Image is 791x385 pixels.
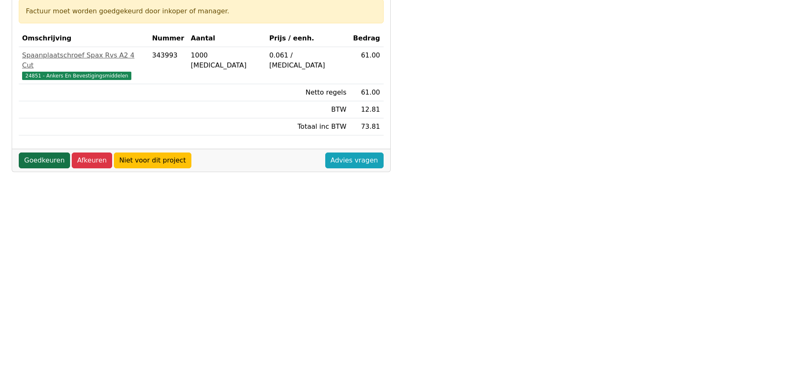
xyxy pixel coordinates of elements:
td: 73.81 [350,118,384,135]
a: Afkeuren [72,152,112,168]
span: 24851 - Ankers En Bevestigingsmiddelen [22,72,131,80]
a: Spaanplaatschroef Spax Rvs A2 4 Cut24851 - Ankers En Bevestigingsmiddelen [22,50,146,80]
td: BTW [266,101,350,118]
th: Aantal [188,30,266,47]
th: Nummer [149,30,188,47]
a: Niet voor dit project [114,152,191,168]
div: 1000 [MEDICAL_DATA] [191,50,263,70]
td: Totaal inc BTW [266,118,350,135]
th: Prijs / eenh. [266,30,350,47]
td: Netto regels [266,84,350,101]
td: 12.81 [350,101,384,118]
td: 343993 [149,47,188,84]
a: Goedkeuren [19,152,70,168]
td: 61.00 [350,84,384,101]
div: Factuur moet worden goedgekeurd door inkoper of manager. [26,6,377,16]
div: 0.061 / [MEDICAL_DATA] [269,50,347,70]
td: 61.00 [350,47,384,84]
th: Bedrag [350,30,384,47]
th: Omschrijving [19,30,149,47]
a: Advies vragen [325,152,384,168]
div: Spaanplaatschroef Spax Rvs A2 4 Cut [22,50,146,70]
